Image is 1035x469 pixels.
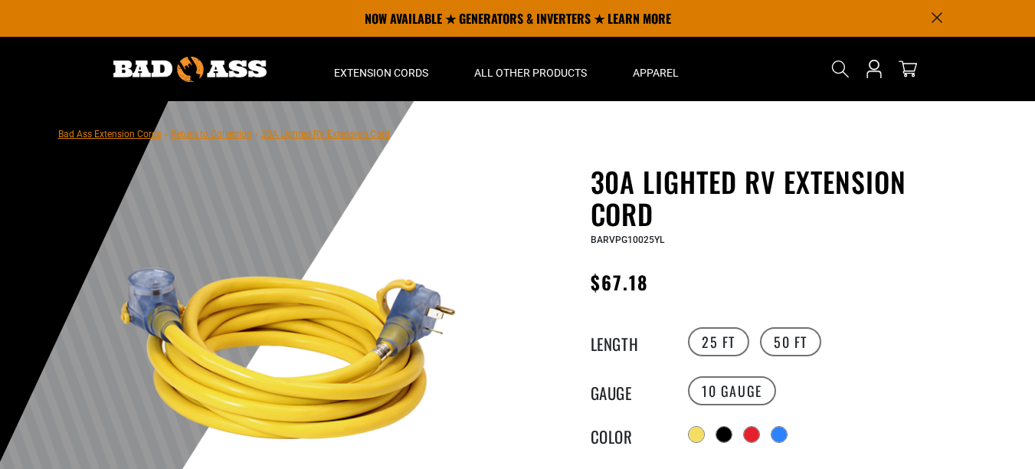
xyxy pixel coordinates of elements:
legend: Color [591,425,667,444]
span: $67.18 [591,268,649,296]
a: Bad Ass Extension Cords [58,129,162,139]
summary: Search [828,57,853,81]
summary: Extension Cords [311,37,451,101]
legend: Length [591,332,667,352]
legend: Gauge [591,381,667,401]
span: › [255,129,258,139]
h1: 30A Lighted RV Extension Cord [591,166,966,230]
label: 25 FT [688,327,749,356]
label: 50 FT [760,327,821,356]
summary: All Other Products [451,37,610,101]
a: Return to Collection [171,129,252,139]
span: Extension Cords [334,66,428,80]
label: 10 Gauge [688,376,776,405]
img: Bad Ass Extension Cords [113,57,267,82]
summary: Apparel [610,37,702,101]
span: All Other Products [474,66,587,80]
span: Apparel [633,66,679,80]
span: BARVPG10025YL [591,235,664,245]
span: 30A Lighted RV Extension Cord [261,129,390,139]
nav: breadcrumbs [58,124,390,143]
span: › [165,129,168,139]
